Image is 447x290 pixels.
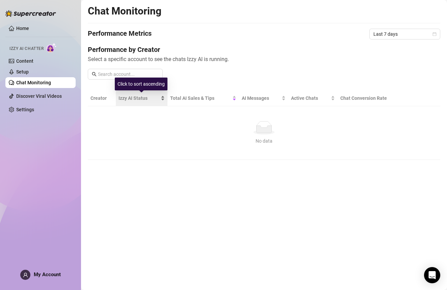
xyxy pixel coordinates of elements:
span: search [92,72,97,77]
a: Setup [16,69,29,75]
img: logo-BBDzfeDw.svg [5,10,56,17]
span: Last 7 days [373,29,436,39]
span: My Account [34,271,61,278]
a: Discover Viral Videos [16,93,62,99]
img: AI Chatter [46,43,57,53]
span: Select a specific account to see the chats Izzy AI is running. [88,55,440,63]
div: Click to sort ascending [115,78,167,90]
a: Chat Monitoring [16,80,51,85]
h4: Performance by Creator [88,45,440,54]
a: Settings [16,107,34,112]
th: Chat Conversion Rate [338,90,405,106]
span: Izzy AI Status [119,94,159,102]
span: Total AI Sales & Tips [170,94,231,102]
h4: Performance Metrics [88,29,152,39]
a: Content [16,58,33,64]
span: Izzy AI Chatter [9,46,44,52]
span: user [23,272,28,278]
div: Open Intercom Messenger [424,267,440,283]
th: Active Chats [288,90,337,106]
span: Active Chats [291,94,329,102]
th: Creator [88,90,116,106]
input: Search account... [98,70,159,78]
a: Home [16,26,29,31]
th: AI Messages [239,90,289,106]
span: AI Messages [242,94,281,102]
th: Izzy AI Status [116,90,167,106]
h2: Chat Monitoring [88,5,161,18]
th: Total AI Sales & Tips [167,90,239,106]
span: calendar [432,32,437,36]
div: No data [93,137,435,145]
